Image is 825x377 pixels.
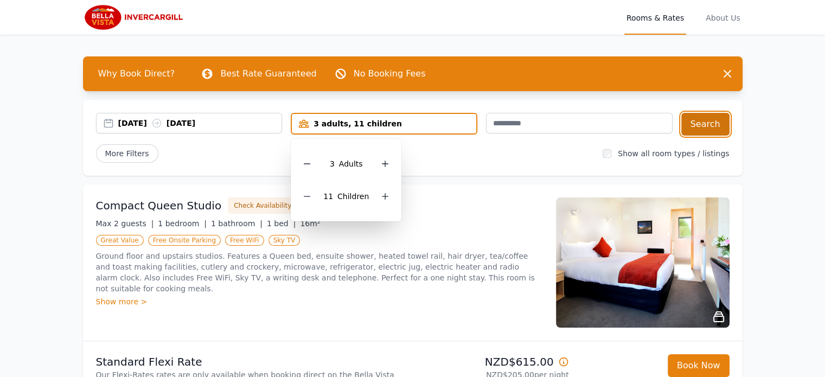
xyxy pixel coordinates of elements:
span: Free WiFi [225,235,264,246]
span: Max 2 guests | [96,219,154,228]
span: Great Value [96,235,144,246]
span: Why Book Direct? [89,63,184,85]
p: Best Rate Guaranteed [220,67,316,80]
span: Sky TV [268,235,300,246]
p: No Booking Fees [354,67,426,80]
button: Search [681,113,730,136]
label: Show all room types / listings [618,149,729,158]
span: 1 bed | [267,219,296,228]
span: 1 bathroom | [211,219,263,228]
div: [DATE] [DATE] [118,118,282,129]
span: More Filters [96,144,158,163]
span: 1 bedroom | [158,219,207,228]
div: Show more > [96,296,543,307]
span: Free Onsite Parking [148,235,221,246]
span: 3 [330,159,335,168]
p: Standard Flexi Rate [96,354,408,369]
span: 16m² [300,219,320,228]
p: Ground floor and upstairs studios. Features a Queen bed, ensuite shower, heated towel rail, hair ... [96,251,543,294]
img: Bella Vista Invercargill [83,4,187,30]
button: Book Now [668,354,730,377]
span: Adult s [339,159,363,168]
div: 3 adults, 11 children [292,118,476,129]
button: Check Availability [228,197,297,214]
h3: Compact Queen Studio [96,198,222,213]
p: NZD$615.00 [417,354,569,369]
span: Child ren [337,192,369,201]
span: 11 [323,192,333,201]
